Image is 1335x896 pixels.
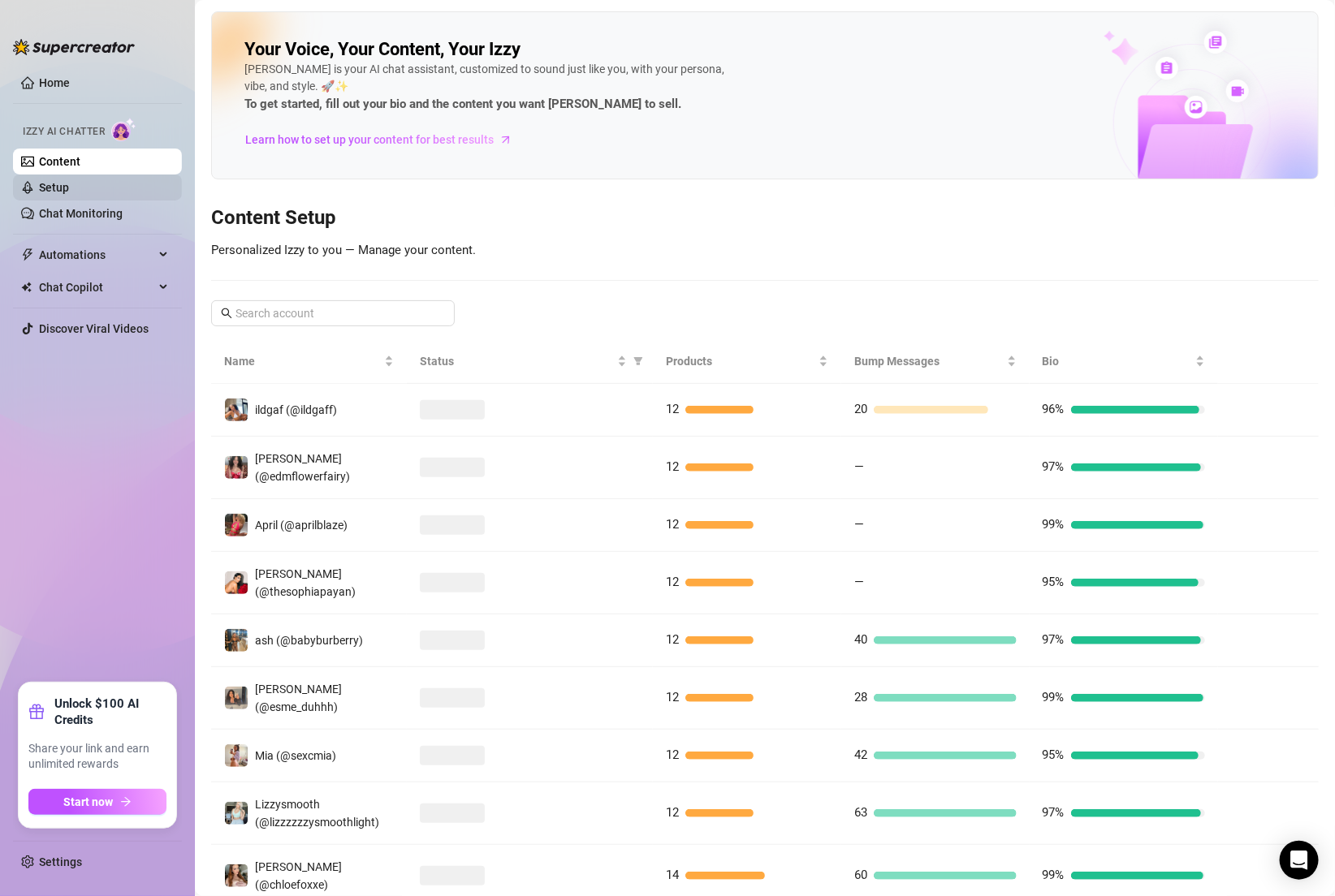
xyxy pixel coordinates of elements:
span: 96% [1043,402,1065,416]
th: Status [407,339,652,384]
th: Name [211,339,407,384]
span: 12 [666,402,679,416]
span: 97% [1043,805,1065,820]
span: 28 [854,690,867,704]
img: logo-BBDzfeDw.svg [13,39,135,55]
span: 95% [1043,575,1065,589]
span: Chat Copilot [39,274,154,300]
span: [PERSON_NAME] (@edmflowerfairy) [255,452,350,483]
span: ildgaf (@ildgaff) [255,403,337,416]
span: [PERSON_NAME] (@thesophiapayan) [255,567,356,598]
span: 97% [1043,632,1065,647]
span: April (@aprilblaze) [255,519,348,532]
span: 12 [666,747,679,762]
span: Mia (@sexcmia) [255,749,336,762]
span: [PERSON_NAME] (@esme_duhhh) [255,683,342,713]
span: 42 [854,747,867,762]
span: 14 [666,868,679,882]
span: 12 [666,632,679,647]
span: 63 [854,805,867,820]
div: [PERSON_NAME] is your AI chat assistant, customized to sound just like you, with your persona, vi... [244,61,732,114]
strong: Unlock $100 AI Credits [54,696,166,728]
span: Name [224,352,381,370]
img: ash (@babyburberry) [225,629,248,652]
span: filter [630,349,646,373]
img: Sophia (@thesophiapayan) [225,571,248,594]
span: Start now [64,795,114,808]
span: 12 [666,459,679,474]
img: April (@aprilblaze) [225,514,248,536]
span: [PERSON_NAME] (@chloefoxxe) [255,860,342,891]
span: Bio [1043,352,1192,370]
span: Share your link and earn unlimited rewards [28,741,166,773]
strong: To get started, fill out your bio and the content you want [PERSON_NAME] to sell. [244,97,681,111]
span: Automations [39,242,154,268]
span: Personalized Izzy to you — Manage your content. [211,243,476,257]
span: 12 [666,690,679,704]
a: Settings [39,855,82,868]
button: Start nowarrow-right [28,789,166,815]
a: Learn how to set up your content for best results [244,127,525,153]
img: AI Chatter [111,118,136,141]
img: Esmeralda (@esme_duhhh) [225,687,248,709]
span: arrow-right [498,131,514,148]
span: Learn how to set up your content for best results [245,131,494,149]
a: Discover Viral Videos [39,322,149,335]
img: Mia (@sexcmia) [225,744,248,767]
span: 99% [1043,517,1065,532]
img: Chat Copilot [21,282,32,293]
img: ildgaf (@ildgaff) [225,398,248,421]
img: Aaliyah (@edmflowerfairy) [225,456,248,479]
span: 12 [666,805,679,820]
input: Search account [235,304,432,322]
th: Bio [1030,339,1218,384]
span: Status [420,352,613,370]
span: 12 [666,575,679,589]
span: — [854,575,864,589]
span: 12 [666,517,679,532]
img: Lizzysmooth (@lizzzzzzysmoothlight) [225,802,248,825]
a: Setup [39,181,69,194]
th: Products [653,339,841,384]
span: ash (@babyburberry) [255,634,363,647]
span: 97% [1043,459,1065,474]
span: — [854,517,864,532]
th: Bump Messages [841,339,1030,384]
div: Open Intercom Messenger [1280,841,1319,880]
img: Chloe (@chloefoxxe) [225,864,248,887]
span: arrow-right [120,796,132,808]
span: 95% [1043,747,1065,762]
span: gift [28,704,45,720]
span: Lizzysmooth (@lizzzzzzysmoothlight) [255,798,379,829]
h3: Content Setup [211,205,1319,231]
h2: Your Voice, Your Content, Your Izzy [244,38,521,61]
span: 99% [1043,690,1065,704]
span: 60 [854,868,867,882]
a: Home [39,76,70,89]
a: Chat Monitoring [39,207,123,220]
a: Content [39,155,80,168]
span: — [854,459,864,474]
span: filter [633,356,643,366]
span: thunderbolt [21,248,34,261]
span: Products [666,352,815,370]
span: 40 [854,632,867,647]
span: 99% [1043,868,1065,882]
span: search [221,308,232,319]
span: Bump Messages [854,352,1004,370]
span: Izzy AI Chatter [23,124,105,140]
img: ai-chatter-content-library-cLFOSyPT.png [1066,13,1318,179]
span: 20 [854,402,867,416]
